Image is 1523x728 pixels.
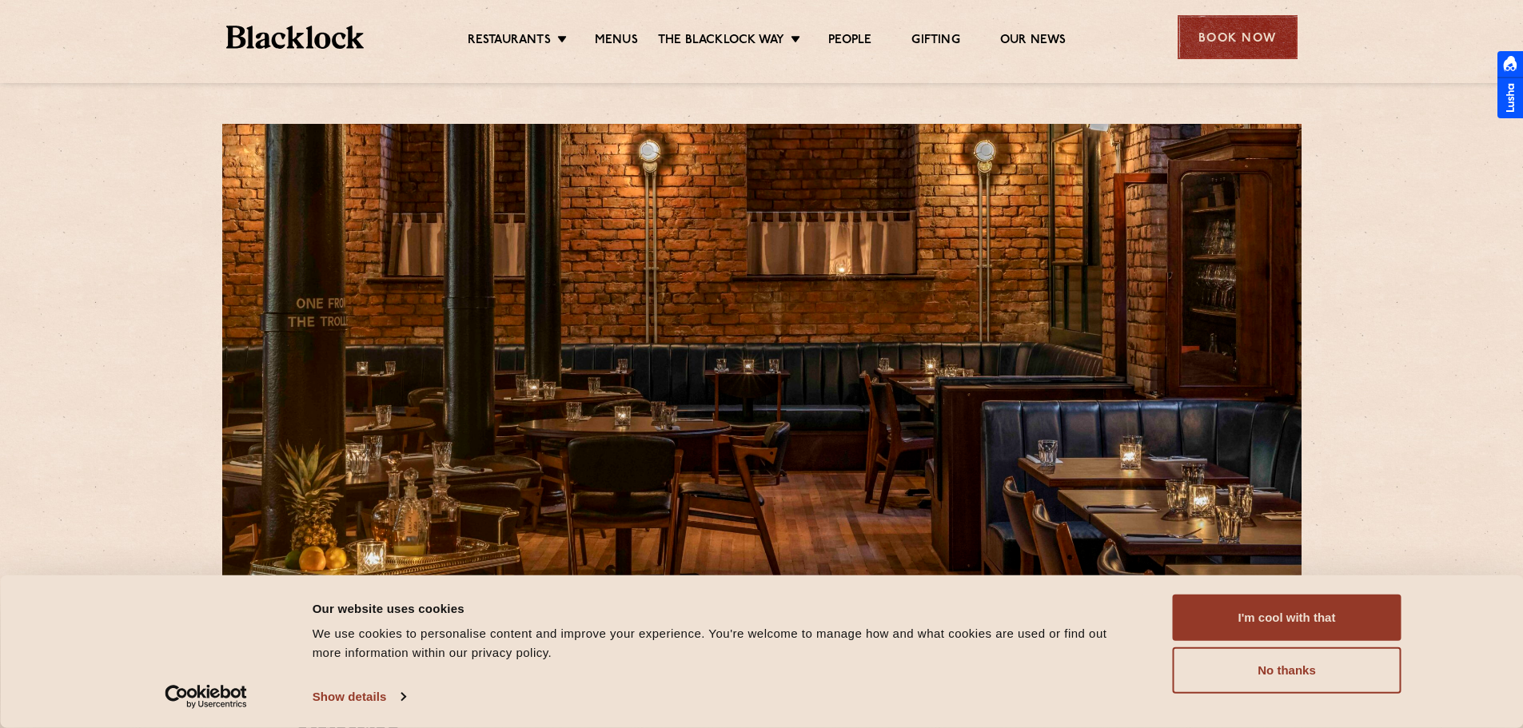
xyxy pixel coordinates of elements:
[595,33,638,50] a: Menus
[1178,15,1298,59] div: Book Now
[911,33,959,50] a: Gifting
[658,33,784,50] a: The Blacklock Way
[1000,33,1066,50] a: Our News
[136,685,276,709] a: Usercentrics Cookiebot - opens in a new window
[313,624,1137,662] div: We use cookies to personalise content and improve your experience. You're welcome to manage how a...
[313,599,1137,618] div: Our website uses cookies
[468,33,551,50] a: Restaurants
[1173,647,1401,694] button: No thanks
[828,33,871,50] a: People
[1173,595,1401,641] button: I'm cool with that
[226,26,365,49] img: BL_Textured_Logo-footer-cropped.svg
[313,685,405,709] a: Show details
